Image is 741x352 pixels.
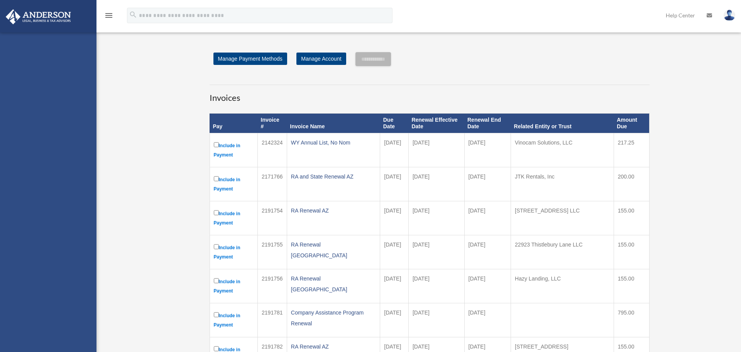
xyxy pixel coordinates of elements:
td: [DATE] [464,269,511,303]
label: Include in Payment [214,277,254,296]
td: 155.00 [614,235,649,269]
td: [DATE] [464,235,511,269]
td: JTK Rentals, Inc [511,167,614,201]
div: WY Annual List, No Nom [291,137,376,148]
td: 155.00 [614,201,649,235]
td: [DATE] [408,303,464,337]
i: search [129,10,137,19]
a: Manage Account [296,53,346,65]
td: 217.25 [614,133,649,167]
td: [DATE] [380,133,409,167]
th: Amount Due [614,114,649,133]
td: 795.00 [614,303,649,337]
td: Hazy Landing, LLC [511,269,614,303]
div: Company Assistance Program Renewal [291,307,376,329]
label: Include in Payment [214,311,254,330]
img: Anderson Advisors Platinum Portal [3,9,73,24]
td: 2191755 [258,235,287,269]
label: Include in Payment [214,141,254,160]
td: [DATE] [464,201,511,235]
div: RA Renewal [GEOGRAPHIC_DATA] [291,273,376,295]
td: 155.00 [614,269,649,303]
a: Manage Payment Methods [213,53,287,65]
th: Related Entity or Trust [511,114,614,133]
td: 200.00 [614,167,649,201]
input: Include in Payment [214,346,219,351]
a: menu [104,14,113,20]
td: [DATE] [380,303,409,337]
td: [DATE] [408,269,464,303]
td: [STREET_ADDRESS] LLC [511,201,614,235]
input: Include in Payment [214,312,219,317]
th: Due Date [380,114,409,133]
td: [DATE] [464,133,511,167]
th: Invoice Name [287,114,380,133]
i: menu [104,11,113,20]
input: Include in Payment [214,176,219,181]
td: [DATE] [408,133,464,167]
div: RA Renewal AZ [291,341,376,352]
label: Include in Payment [214,209,254,228]
td: [DATE] [380,167,409,201]
h3: Invoices [210,85,650,104]
th: Invoice # [258,114,287,133]
td: [DATE] [380,201,409,235]
input: Include in Payment [214,142,219,147]
div: RA Renewal AZ [291,205,376,216]
img: User Pic [724,10,735,21]
td: 2191781 [258,303,287,337]
th: Renewal End Date [464,114,511,133]
td: [DATE] [408,167,464,201]
td: Vinocam Solutions, LLC [511,133,614,167]
input: Include in Payment [214,278,219,283]
input: Include in Payment [214,244,219,249]
th: Renewal Effective Date [408,114,464,133]
input: Include in Payment [214,210,219,215]
label: Include in Payment [214,175,254,194]
td: [DATE] [408,201,464,235]
td: [DATE] [408,235,464,269]
td: [DATE] [464,167,511,201]
td: [DATE] [464,303,511,337]
td: 2142324 [258,133,287,167]
td: 22923 Thistlebury Lane LLC [511,235,614,269]
div: RA and State Renewal AZ [291,171,376,182]
td: 2171766 [258,167,287,201]
td: [DATE] [380,235,409,269]
td: [DATE] [380,269,409,303]
th: Pay [210,114,258,133]
label: Include in Payment [214,243,254,262]
td: 2191754 [258,201,287,235]
td: 2191756 [258,269,287,303]
div: RA Renewal [GEOGRAPHIC_DATA] [291,239,376,261]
